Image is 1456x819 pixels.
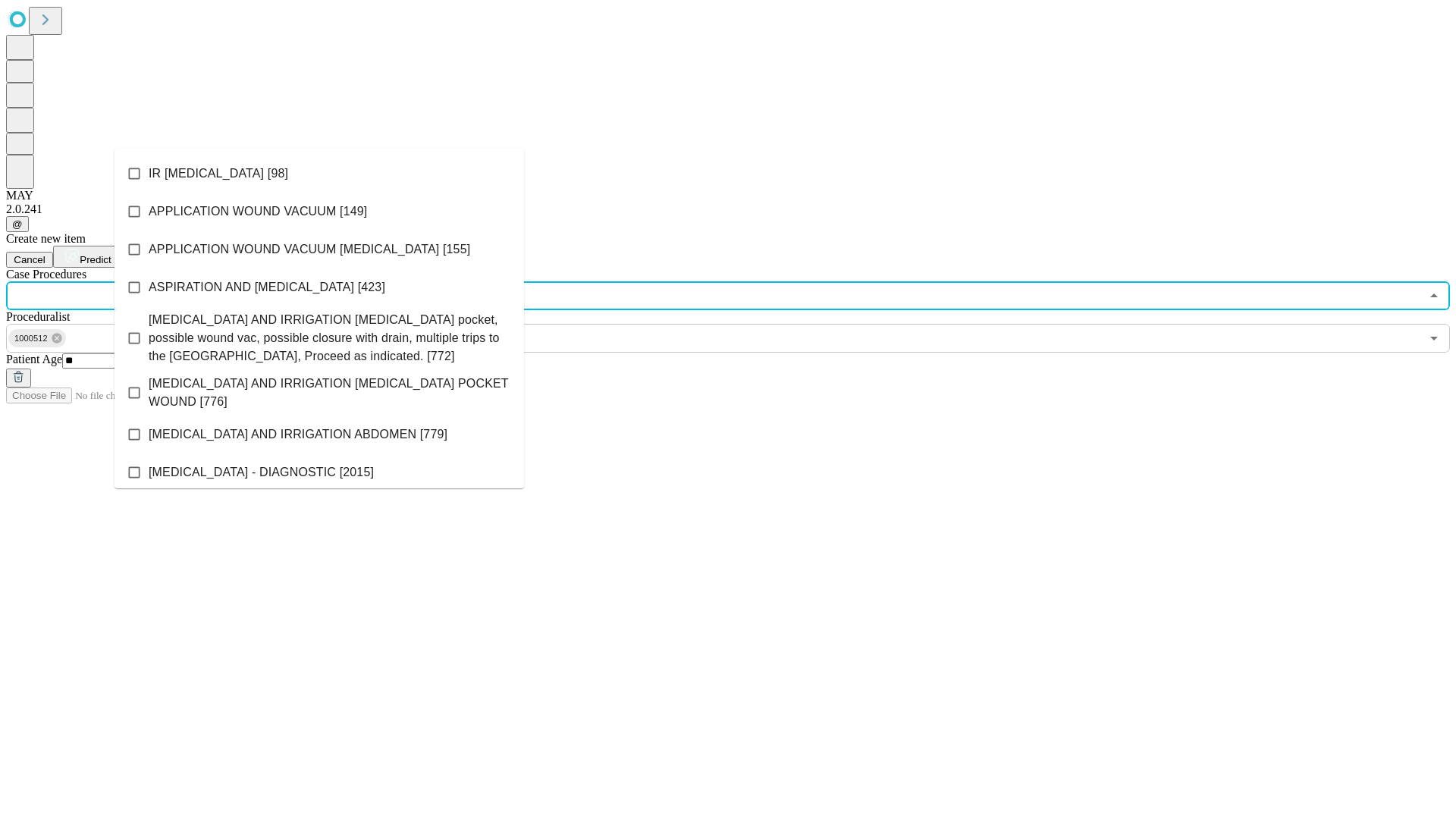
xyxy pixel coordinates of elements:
button: Cancel [6,252,53,268]
span: Create new item [6,232,86,245]
span: Cancel [14,254,45,265]
button: Predict [53,246,123,268]
span: APPLICATION WOUND VACUUM [149] [149,202,367,221]
span: IR [MEDICAL_DATA] [98] [149,165,288,183]
span: 1000512 [8,330,54,347]
span: @ [12,218,23,230]
span: [MEDICAL_DATA] AND IRRIGATION [MEDICAL_DATA] pocket, possible wound vac, possible closure with dr... [149,311,512,366]
button: Open [1423,328,1445,349]
div: 2.0.241 [6,202,1450,216]
button: Close [1423,285,1445,306]
div: MAY [6,189,1450,202]
span: [MEDICAL_DATA] - DIAGNOSTIC [2015] [149,463,374,482]
div: 1000512 [8,329,66,347]
span: APPLICATION WOUND VACUUM [MEDICAL_DATA] [155] [149,240,470,259]
span: [MEDICAL_DATA] AND IRRIGATION [MEDICAL_DATA] POCKET WOUND [776] [149,375,512,411]
span: ASPIRATION AND [MEDICAL_DATA] [423] [149,278,385,297]
span: Patient Age [6,353,62,366]
button: @ [6,216,29,232]
span: Proceduralist [6,310,70,323]
span: Predict [80,254,111,265]
span: Scheduled Procedure [6,268,86,281]
span: [MEDICAL_DATA] AND IRRIGATION ABDOMEN [779] [149,425,447,444]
